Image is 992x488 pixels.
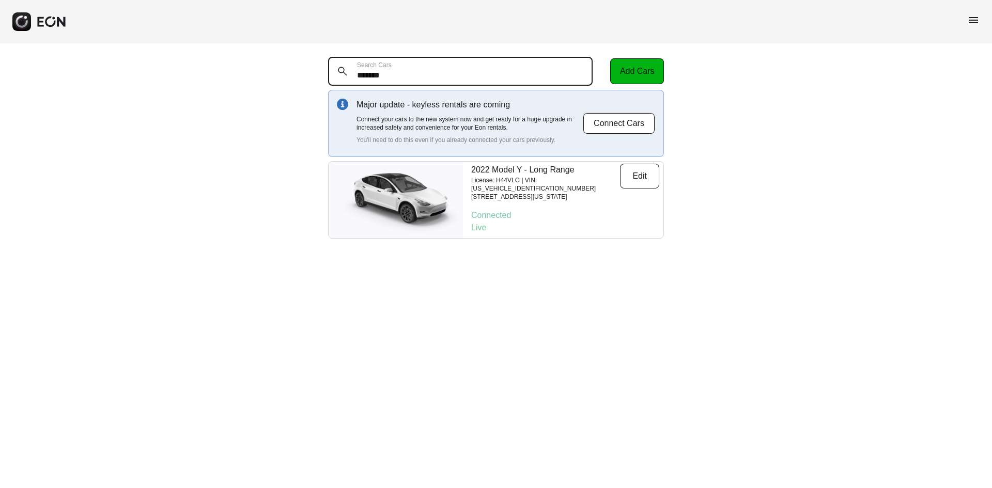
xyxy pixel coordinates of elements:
img: car [329,166,463,233]
label: Search Cars [357,61,392,69]
button: Edit [620,164,659,188]
p: [STREET_ADDRESS][US_STATE] [471,193,620,201]
span: menu [967,14,980,26]
img: info [337,99,348,110]
p: License: H44VLG | VIN: [US_VEHICLE_IDENTIFICATION_NUMBER] [471,176,620,193]
p: Connected [471,209,659,222]
button: Add Cars [610,58,664,84]
button: Connect Cars [583,113,655,134]
p: 2022 Model Y - Long Range [471,164,620,176]
p: Live [471,222,659,234]
p: Connect your cars to the new system now and get ready for a huge upgrade in increased safety and ... [357,115,583,132]
p: Major update - keyless rentals are coming [357,99,583,111]
p: You'll need to do this even if you already connected your cars previously. [357,136,583,144]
